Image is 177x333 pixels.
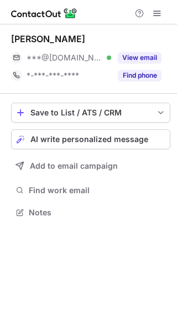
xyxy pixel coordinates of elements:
button: Add to email campaign [11,156,170,176]
img: ContactOut v5.3.10 [11,7,77,20]
button: AI write personalized message [11,129,170,149]
span: Notes [29,208,166,218]
div: Save to List / ATS / CRM [30,108,151,117]
button: Find work email [11,183,170,198]
div: [PERSON_NAME] [11,33,85,44]
span: ***@[DOMAIN_NAME] [27,53,103,63]
button: Notes [11,205,170,220]
span: Find work email [29,185,166,195]
span: Add to email campaign [30,162,118,170]
span: AI write personalized message [30,135,148,144]
button: Reveal Button [118,70,162,81]
button: Reveal Button [118,52,162,63]
button: save-profile-one-click [11,103,170,123]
